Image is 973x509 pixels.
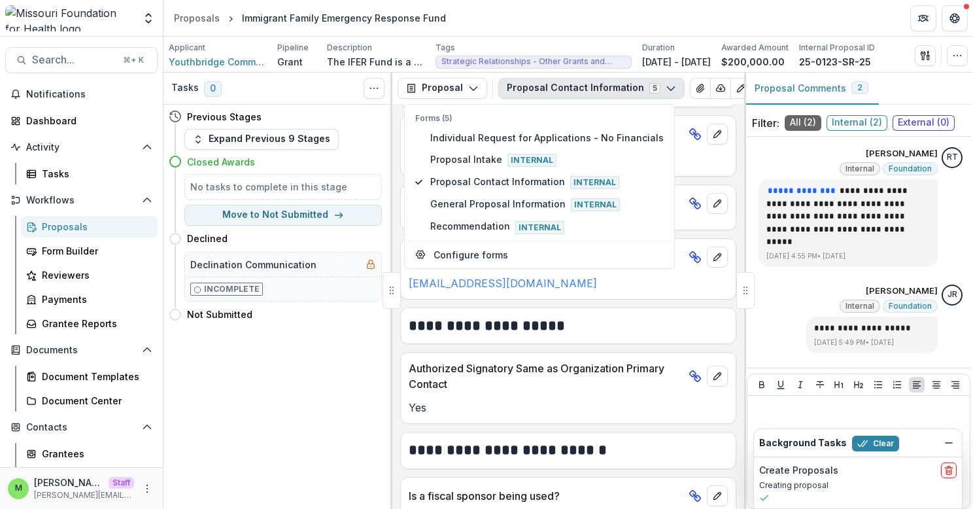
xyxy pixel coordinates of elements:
[435,42,455,54] p: Tags
[42,244,147,258] div: Form Builder
[947,153,958,162] div: Reana Thomas
[42,394,147,408] div: Document Center
[941,463,957,478] button: delete
[398,78,487,99] button: Proposal
[21,366,158,387] a: Document Templates
[570,176,619,189] span: Internal
[42,167,147,181] div: Tasks
[34,489,134,501] p: [PERSON_NAME][EMAIL_ADDRESS][DOMAIN_NAME]
[21,443,158,465] a: Grantees
[42,292,147,306] div: Payments
[277,55,303,69] p: Grant
[430,175,664,189] span: Proposal Contact Information
[754,377,770,393] button: Bold
[204,81,222,97] span: 0
[707,247,728,268] button: edit
[21,313,158,334] a: Grantee Reports
[766,251,930,261] p: [DATE] 4:55 PM • [DATE]
[169,9,225,27] a: Proposals
[5,84,158,105] button: Notifications
[642,42,675,54] p: Duration
[5,417,158,438] button: Open Contacts
[21,163,158,184] a: Tasks
[947,290,957,299] div: Julie Russell
[827,115,887,131] span: Internal ( 2 )
[26,345,137,356] span: Documents
[721,55,785,69] p: $200,000.00
[32,54,115,66] span: Search...
[169,9,451,27] nav: breadcrumb
[409,400,728,415] p: Yes
[909,377,925,393] button: Align Left
[5,110,158,132] a: Dashboard
[515,221,564,234] span: Internal
[857,83,862,92] span: 2
[707,485,728,506] button: edit
[26,114,147,128] div: Dashboard
[893,115,955,131] span: External ( 0 )
[21,289,158,310] a: Payments
[430,197,664,211] span: General Proposal Information
[109,477,134,489] p: Staff
[507,154,556,167] span: Internal
[707,193,728,214] button: edit
[242,11,446,25] div: Immigrant Family Emergency Response Fund
[707,124,728,145] button: edit
[169,42,205,54] p: Applicant
[26,422,137,433] span: Contacts
[5,5,134,31] img: Missouri Foundation for Health logo
[139,5,158,31] button: Open entity switcher
[947,377,963,393] button: Align Right
[42,317,147,330] div: Grantee Reports
[5,47,158,73] button: Search...
[831,377,847,393] button: Heading 1
[364,78,384,99] button: Toggle View Cancelled Tasks
[174,11,220,25] div: Proposals
[845,302,874,311] span: Internal
[889,302,932,311] span: Foundation
[851,377,866,393] button: Heading 2
[430,131,664,145] span: Individual Request for Applications - No Financials
[889,377,905,393] button: Ordered List
[187,307,252,321] h4: Not Submitted
[21,390,158,412] a: Document Center
[773,377,789,393] button: Underline
[852,436,899,451] button: Clear
[5,340,158,360] button: Open Documents
[187,155,255,169] h4: Closed Awards
[910,5,936,31] button: Partners
[120,53,146,67] div: ⌘ + K
[941,435,957,451] button: Dismiss
[15,484,22,493] div: Mary
[730,78,751,99] button: Edit as form
[721,42,789,54] p: Awarded Amount
[26,142,137,153] span: Activity
[184,129,339,150] button: Expand Previous 9 Stages
[169,55,267,69] span: Youthbridge Community Foundation
[42,370,147,383] div: Document Templates
[942,5,968,31] button: Get Help
[409,488,683,504] p: Is a fiscal sponsor being used?
[277,42,309,54] p: Pipeline
[929,377,944,393] button: Align Center
[571,198,620,211] span: Internal
[42,447,147,461] div: Grantees
[642,55,711,69] p: [DATE] - [DATE]
[430,152,664,167] span: Proposal Intake
[441,57,626,66] span: Strategic Relationships - Other Grants and Contracts
[799,42,875,54] p: Internal Proposal ID
[204,283,260,295] p: Incomplete
[759,438,847,449] h2: Background Tasks
[184,205,382,226] button: Move to Not Submitted
[190,258,316,272] h5: Declination Communication
[498,78,685,99] button: Proposal Contact Information5
[21,216,158,237] a: Proposals
[187,232,228,245] h4: Declined
[785,115,821,131] span: All ( 2 )
[409,360,683,392] p: Authorized Signatory Same as Organization Primary Contact
[327,42,372,54] p: Description
[759,480,957,491] p: Creating proposal
[190,180,376,194] h5: No tasks to complete in this stage
[759,465,838,476] h2: Create Proposals
[799,55,871,69] p: 25-0123-SR-25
